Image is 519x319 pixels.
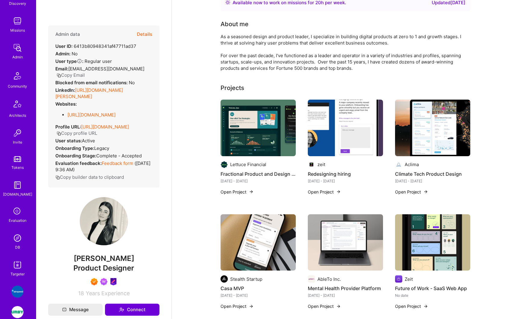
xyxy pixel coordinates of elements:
img: Community [10,69,25,83]
div: 6413b80948341af47711ad37 [55,43,136,49]
i: icon Mail [62,308,66,312]
img: Airspeed: A platform to help employees feel more connected and celebrated [11,286,23,298]
img: Admin Search [11,232,23,244]
div: [DATE] - [DATE] [395,178,470,184]
div: As a seasoned design and product leader, I specialize in building digital products at zero to 1 a... [221,33,461,71]
span: [EMAIL_ADDRESS][DOMAIN_NAME] [68,66,144,72]
a: Urby: Booking & Website redesign [10,306,25,318]
button: Open Project [395,189,428,195]
img: Redesigning hiring [308,100,383,156]
i: icon Copy [57,131,61,136]
strong: Admin: [55,51,70,57]
img: Company logo [395,161,402,168]
img: guide book [11,179,23,191]
button: Copy Email [57,72,85,78]
div: [DATE] - [DATE] [308,292,383,299]
div: Lettuce Financial [230,161,266,168]
img: arrow-right [249,189,254,194]
div: [DATE] - [DATE] [308,178,383,184]
div: No date [395,292,470,299]
h4: Casa MVP [221,284,296,292]
h4: Climate Tech Product Design [395,170,470,178]
img: arrow-right [423,304,428,309]
a: [URL][DOMAIN_NAME][PERSON_NAME] [55,87,123,99]
div: Projects [221,83,244,92]
strong: User ID: [55,43,73,49]
span: Product Designer [73,264,134,272]
div: Missions [10,27,25,33]
div: Tokens [11,164,24,171]
img: Been on Mission [100,278,107,285]
strong: LinkedIn: [55,87,75,93]
img: Casa MVP [221,214,296,271]
button: Open Project [308,303,341,309]
h4: Redesigning hiring [308,170,383,178]
span: Active [82,138,95,144]
img: Product Design Guild [110,278,117,285]
strong: Blocked from email notifications: [55,80,129,85]
strong: Websites: [55,101,77,107]
strong: User status: [55,138,82,144]
i: icon Copy [57,73,61,78]
button: Open Project [221,303,254,309]
strong: Profile URL: [55,124,81,130]
i: icon SelectionTeam [12,206,23,217]
i: Help [77,58,82,64]
img: Company logo [308,275,315,283]
div: Targeter [11,271,25,277]
div: Aclima [405,161,419,168]
span: Complete - Accepted [96,153,142,159]
button: Open Project [221,189,254,195]
img: admin teamwork [11,42,23,54]
img: Exceptional A.Teamer [91,278,98,285]
img: Skill Targeter [11,259,23,271]
h4: Mental Health Provider Platform [308,284,383,292]
div: Discovery [9,0,26,7]
img: tokens [14,156,21,162]
span: Years Experience [86,290,130,296]
strong: User type : [55,58,83,64]
div: Zeit [405,276,413,282]
img: Company logo [221,161,228,168]
div: [DATE] - [DATE] [221,292,296,299]
i: icon Connect [119,307,124,312]
a: [URL][DOMAIN_NAME] [67,112,116,118]
strong: Evaluation feedback: [55,160,102,166]
div: No [55,79,135,86]
a: Feedback form [102,160,133,166]
img: teamwork [11,15,23,27]
img: Climate Tech Product Design [395,100,470,156]
img: arrow-right [423,189,428,194]
span: [PERSON_NAME] [48,254,159,263]
button: Message [48,304,103,316]
img: Company logo [395,275,402,283]
strong: Onboarding Stage: [55,153,96,159]
div: [DATE] - [DATE] [221,178,296,184]
img: Future of Work - SaaS Web App [395,214,470,271]
img: Mental Health Provider Platform [308,214,383,271]
span: 18 [78,290,84,296]
img: Fractional Product and Design Leadership [221,100,296,156]
h4: Future of Work - SaaS Web App [395,284,470,292]
img: Company logo [221,275,228,283]
div: Evaluation [9,217,26,224]
button: Open Project [308,189,341,195]
h4: Admin data [55,32,80,37]
i: icon Copy [55,175,60,180]
img: Invite [11,127,23,139]
div: About me [221,20,249,29]
div: ( [DATE] 9:36 AM ) [55,160,152,173]
img: Urby: Booking & Website redesign [11,306,23,318]
div: Community [8,83,27,89]
div: [DOMAIN_NAME] [3,191,32,197]
strong: Email: [55,66,68,72]
button: Copy profile URL [57,130,97,136]
img: arrow-right [249,304,254,309]
img: Architects [10,98,25,112]
button: Copy builder data to clipboard [55,174,124,180]
img: arrow-right [336,304,341,309]
div: Architects [9,112,26,119]
img: Company logo [308,161,315,168]
div: AbleTo Inc. [317,276,341,282]
div: Admin [12,54,23,60]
